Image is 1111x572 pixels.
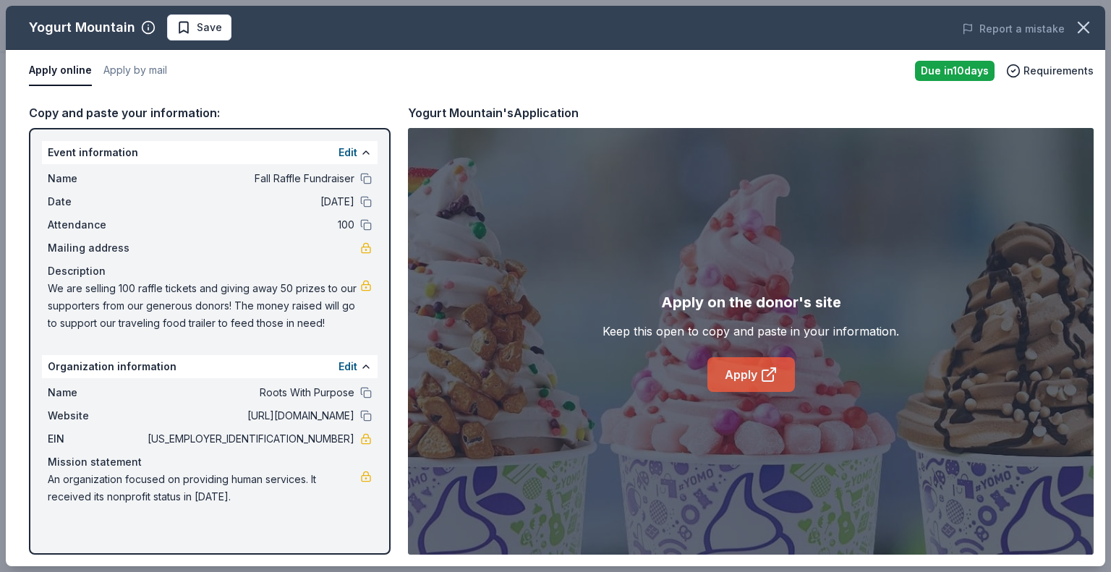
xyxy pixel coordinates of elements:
[339,144,357,161] button: Edit
[167,14,231,40] button: Save
[48,170,145,187] span: Name
[48,216,145,234] span: Attendance
[48,430,145,448] span: EIN
[48,407,145,424] span: Website
[42,355,378,378] div: Organization information
[145,430,354,448] span: [US_EMPLOYER_IDENTIFICATION_NUMBER]
[661,291,841,314] div: Apply on the donor's site
[145,216,354,234] span: 100
[48,193,145,210] span: Date
[603,323,899,340] div: Keep this open to copy and paste in your information.
[42,141,378,164] div: Event information
[915,61,995,81] div: Due in 10 days
[48,280,360,332] span: We are selling 100 raffle tickets and giving away 50 prizes to our supporters from our generous d...
[1006,62,1094,80] button: Requirements
[29,103,391,122] div: Copy and paste your information:
[48,239,145,257] span: Mailing address
[29,56,92,86] button: Apply online
[197,19,222,36] span: Save
[707,357,795,392] a: Apply
[29,16,135,39] div: Yogurt Mountain
[339,358,357,375] button: Edit
[145,384,354,401] span: Roots With Purpose
[145,170,354,187] span: Fall Raffle Fundraiser
[48,471,360,505] span: An organization focused on providing human services. It received its nonprofit status in [DATE].
[48,384,145,401] span: Name
[962,20,1065,38] button: Report a mistake
[1023,62,1094,80] span: Requirements
[408,103,579,122] div: Yogurt Mountain's Application
[103,56,167,86] button: Apply by mail
[145,193,354,210] span: [DATE]
[145,407,354,424] span: [URL][DOMAIN_NAME]
[48,262,372,280] div: Description
[48,453,372,471] div: Mission statement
